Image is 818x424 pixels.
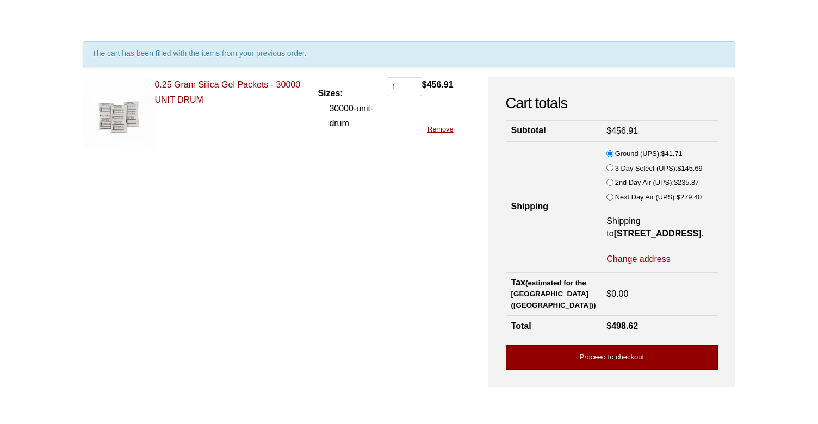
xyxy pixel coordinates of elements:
span: $ [661,149,665,158]
span: $ [422,80,427,89]
bdi: 235.87 [674,178,699,186]
a: Remove this item [427,125,454,133]
th: Tax [506,272,602,315]
p: Shipping to . [606,215,712,240]
bdi: 145.69 [677,164,702,172]
a: 0.25 Gram Silica Gel Packets - 30000 UNIT DRUM [154,80,300,104]
span: $ [606,321,611,331]
label: 2nd Day Air (UPS): [615,177,699,189]
bdi: 456.91 [606,126,638,135]
a: Change address [606,253,670,265]
bdi: 0.00 [606,289,628,298]
h2: Cart totals [506,95,718,113]
span: $ [606,289,611,298]
img: 0.25 Gram Silica Gel Packets - 30000 UNIT DRUM [83,77,154,149]
label: 3 Day Select (UPS): [615,163,703,174]
span: $ [674,178,678,186]
bdi: 279.40 [677,193,702,201]
label: Next Day Air (UPS): [615,191,702,203]
div: The cart has been filled with the items from your previous order. [83,41,735,67]
th: Total [506,315,602,336]
bdi: 498.62 [606,321,638,331]
label: Ground (UPS): [615,148,683,160]
a: Proceed to checkout [506,345,718,370]
span: $ [677,164,681,172]
bdi: 41.71 [661,149,683,158]
strong: [STREET_ADDRESS] [614,229,702,238]
th: Subtotal [506,120,602,141]
small: (estimated for the [GEOGRAPHIC_DATA] ([GEOGRAPHIC_DATA])) [511,279,596,310]
bdi: 456.91 [422,80,454,89]
th: Shipping [506,142,602,273]
span: $ [677,193,680,201]
span: $ [606,126,611,135]
dt: Sizes: [318,86,386,101]
input: Product quantity [387,77,422,96]
p: 30000-unit-drum [329,101,386,130]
